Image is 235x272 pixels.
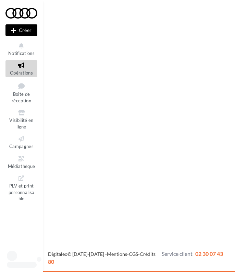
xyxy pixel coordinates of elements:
a: PLV et print personnalisable [5,173,37,203]
span: Notifications [8,50,35,56]
a: Visibilité en ligne [5,107,37,131]
button: Créer [5,24,37,36]
span: Boîte de réception [12,91,31,103]
a: Mentions [107,251,127,257]
a: Digitaleo [48,251,67,257]
span: Service client [162,250,193,257]
button: Notifications [5,41,37,57]
a: Opérations [5,60,37,77]
a: CGS [129,251,138,257]
span: PLV et print personnalisable [9,182,35,201]
span: Opérations [10,70,33,76]
span: © [DATE]-[DATE] - - - [48,251,223,265]
a: Campagnes [5,134,37,150]
span: Visibilité en ligne [9,117,33,129]
span: Médiathèque [8,163,35,169]
a: Boîte de réception [5,80,37,105]
a: Crédits [140,251,156,257]
div: Nouvelle campagne [5,24,37,36]
span: Campagnes [9,144,34,149]
a: Médiathèque [5,154,37,170]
